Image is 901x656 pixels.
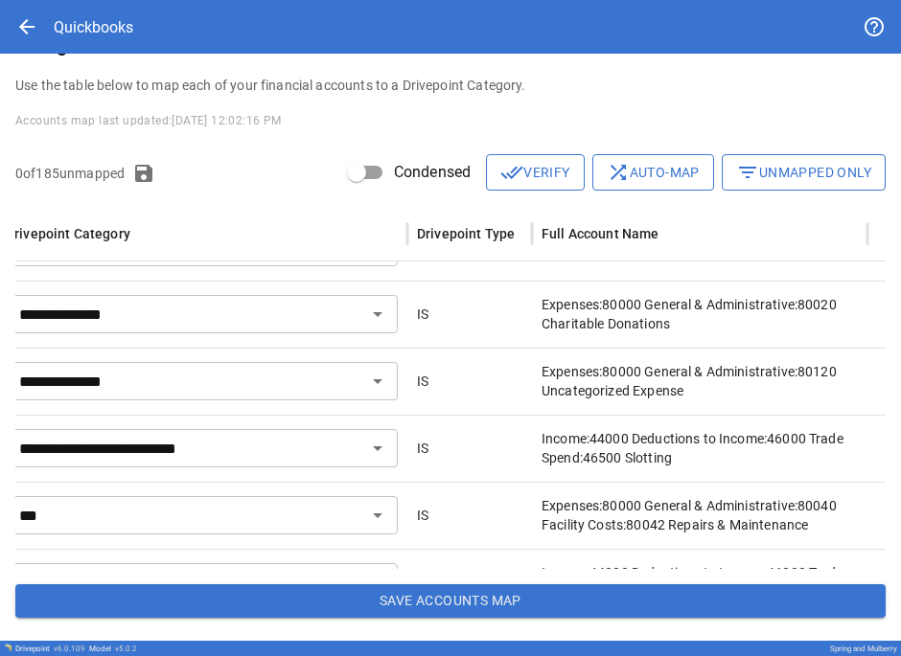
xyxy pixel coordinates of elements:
[394,161,471,184] span: Condensed
[4,644,12,651] img: Drivepoint
[15,114,282,127] span: Accounts map last updated: [DATE] 12:02:16 PM
[364,301,391,328] button: Open
[542,496,858,534] p: Expenses:80000 General & Administrative:80040 Facility Costs:80042 Repairs & Maintenance
[364,502,391,529] button: Open
[542,226,659,241] div: Full Account Name
[54,18,133,36] div: Quickbooks
[500,161,523,184] span: done_all
[417,372,428,391] p: IS
[417,506,428,525] p: IS
[417,226,515,241] div: Drivepoint Type
[15,164,125,183] p: 0 of 185 unmapped
[364,368,391,395] button: Open
[592,154,714,191] button: Auto-map
[417,305,428,324] p: IS
[607,161,630,184] span: shuffle
[542,429,858,467] p: Income:44000 Deductions to Income:46000 Trade Spend:46500 Slotting
[542,295,858,333] p: Expenses:80000 General & Administrative:80020 Charitable Donations
[15,15,38,38] span: arrow_back
[115,645,137,653] span: v 5.0.2
[542,362,858,400] p: Expenses:80000 General & Administrative:80120 Uncategorized Expense
[89,645,137,653] div: Model
[736,161,759,184] span: filter_list
[15,584,886,619] button: Save Accounts Map
[54,645,85,653] span: v 6.0.109
[15,76,886,95] p: Use the table below to map each of your financial accounts to a Drivepoint Category.
[722,154,886,191] button: Unmapped Only
[15,645,85,653] div: Drivepoint
[6,226,130,241] div: Drivepoint Category
[486,154,584,191] button: Verify
[364,435,391,462] button: Open
[417,439,428,458] p: IS
[830,645,897,653] div: Spring and Mulberry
